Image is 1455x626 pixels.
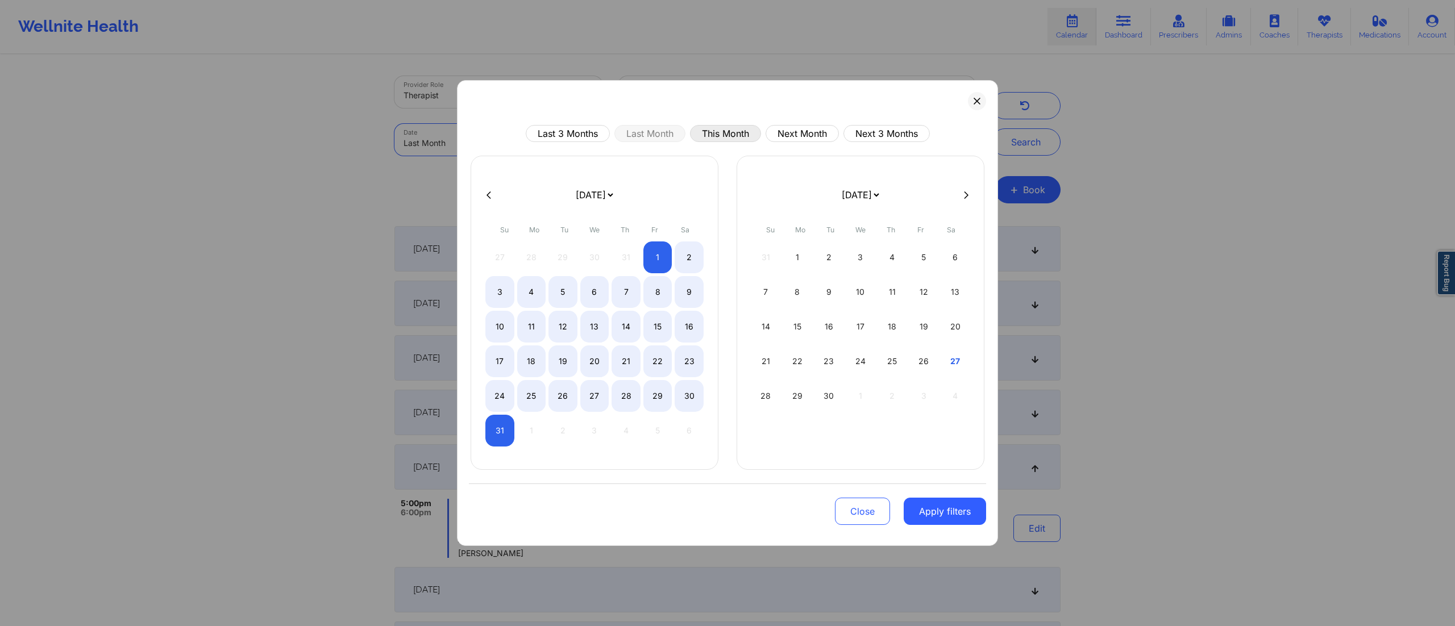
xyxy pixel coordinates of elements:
[681,226,689,234] abbr: Saturday
[855,226,866,234] abbr: Wednesday
[941,241,970,273] div: Sat Sep 06 2025
[580,380,609,412] div: Wed Aug 27 2025
[500,226,509,234] abbr: Sunday
[675,345,704,377] div: Sat Aug 23 2025
[814,241,843,273] div: Tue Sep 02 2025
[846,311,875,343] div: Wed Sep 17 2025
[909,311,938,343] div: Fri Sep 19 2025
[941,276,970,308] div: Sat Sep 13 2025
[846,276,875,308] div: Wed Sep 10 2025
[517,345,546,377] div: Mon Aug 18 2025
[941,311,970,343] div: Sat Sep 20 2025
[766,226,775,234] abbr: Sunday
[887,226,895,234] abbr: Thursday
[548,380,577,412] div: Tue Aug 26 2025
[783,345,812,377] div: Mon Sep 22 2025
[843,125,930,142] button: Next 3 Months
[690,125,761,142] button: This Month
[751,345,780,377] div: Sun Sep 21 2025
[643,380,672,412] div: Fri Aug 29 2025
[675,380,704,412] div: Sat Aug 30 2025
[548,311,577,343] div: Tue Aug 12 2025
[548,345,577,377] div: Tue Aug 19 2025
[485,380,514,412] div: Sun Aug 24 2025
[643,241,672,273] div: Fri Aug 01 2025
[846,345,875,377] div: Wed Sep 24 2025
[826,226,834,234] abbr: Tuesday
[580,311,609,343] div: Wed Aug 13 2025
[675,276,704,308] div: Sat Aug 09 2025
[548,276,577,308] div: Tue Aug 05 2025
[517,311,546,343] div: Mon Aug 11 2025
[909,241,938,273] div: Fri Sep 05 2025
[485,415,514,446] div: Sun Aug 31 2025
[529,226,539,234] abbr: Monday
[814,380,843,412] div: Tue Sep 30 2025
[783,380,812,412] div: Mon Sep 29 2025
[783,276,812,308] div: Mon Sep 08 2025
[643,276,672,308] div: Fri Aug 08 2025
[517,276,546,308] div: Mon Aug 04 2025
[783,311,812,343] div: Mon Sep 15 2025
[643,345,672,377] div: Fri Aug 22 2025
[878,311,907,343] div: Thu Sep 18 2025
[643,311,672,343] div: Fri Aug 15 2025
[751,380,780,412] div: Sun Sep 28 2025
[814,276,843,308] div: Tue Sep 09 2025
[917,226,924,234] abbr: Friday
[517,380,546,412] div: Mon Aug 25 2025
[835,498,890,525] button: Close
[878,241,907,273] div: Thu Sep 04 2025
[675,311,704,343] div: Sat Aug 16 2025
[814,345,843,377] div: Tue Sep 23 2025
[485,345,514,377] div: Sun Aug 17 2025
[485,276,514,308] div: Sun Aug 03 2025
[651,226,658,234] abbr: Friday
[589,226,600,234] abbr: Wednesday
[612,276,641,308] div: Thu Aug 07 2025
[947,226,955,234] abbr: Saturday
[909,276,938,308] div: Fri Sep 12 2025
[485,311,514,343] div: Sun Aug 10 2025
[614,125,685,142] button: Last Month
[612,345,641,377] div: Thu Aug 21 2025
[766,125,839,142] button: Next Month
[675,241,704,273] div: Sat Aug 02 2025
[878,276,907,308] div: Thu Sep 11 2025
[783,241,812,273] div: Mon Sep 01 2025
[795,226,805,234] abbr: Monday
[904,498,986,525] button: Apply filters
[814,311,843,343] div: Tue Sep 16 2025
[621,226,629,234] abbr: Thursday
[909,345,938,377] div: Fri Sep 26 2025
[526,125,610,142] button: Last 3 Months
[612,311,641,343] div: Thu Aug 14 2025
[846,241,875,273] div: Wed Sep 03 2025
[751,311,780,343] div: Sun Sep 14 2025
[612,380,641,412] div: Thu Aug 28 2025
[580,345,609,377] div: Wed Aug 20 2025
[941,345,970,377] div: Sat Sep 27 2025
[751,276,780,308] div: Sun Sep 07 2025
[878,345,907,377] div: Thu Sep 25 2025
[560,226,568,234] abbr: Tuesday
[580,276,609,308] div: Wed Aug 06 2025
